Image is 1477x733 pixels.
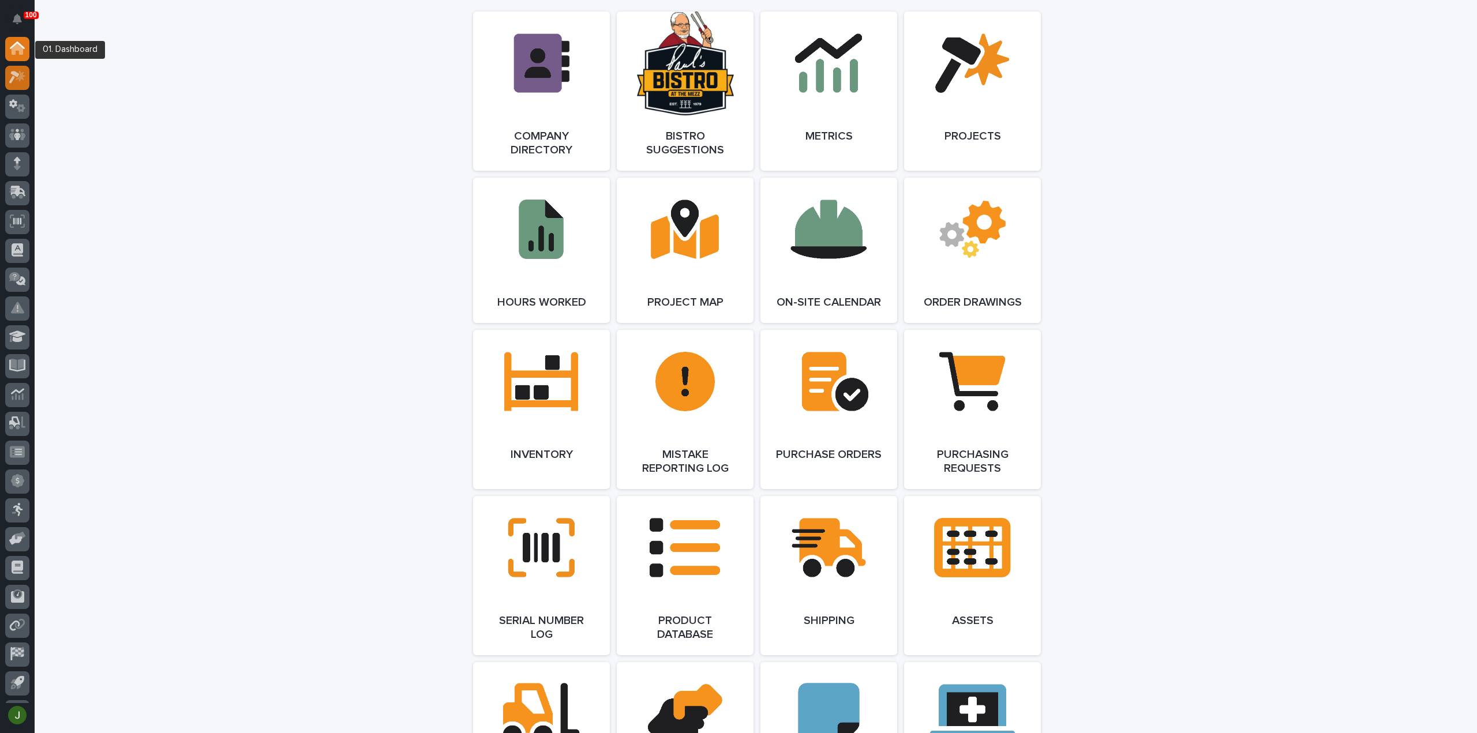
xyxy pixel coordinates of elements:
a: Inventory [473,330,610,489]
a: Product Database [617,496,754,655]
a: Company Directory [473,12,610,171]
a: On-Site Calendar [760,178,897,323]
a: Mistake Reporting Log [617,330,754,489]
p: 100 [25,11,37,19]
a: Shipping [760,496,897,655]
a: Assets [904,496,1041,655]
button: users-avatar [5,703,29,727]
a: Projects [904,12,1041,171]
a: Bistro Suggestions [617,12,754,171]
a: Metrics [760,12,897,171]
div: Notifications100 [14,14,29,32]
a: Purchase Orders [760,330,897,489]
a: Project Map [617,178,754,323]
a: Hours Worked [473,178,610,323]
a: Serial Number Log [473,496,610,655]
a: Purchasing Requests [904,330,1041,489]
a: Order Drawings [904,178,1041,323]
button: Notifications [5,7,29,31]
